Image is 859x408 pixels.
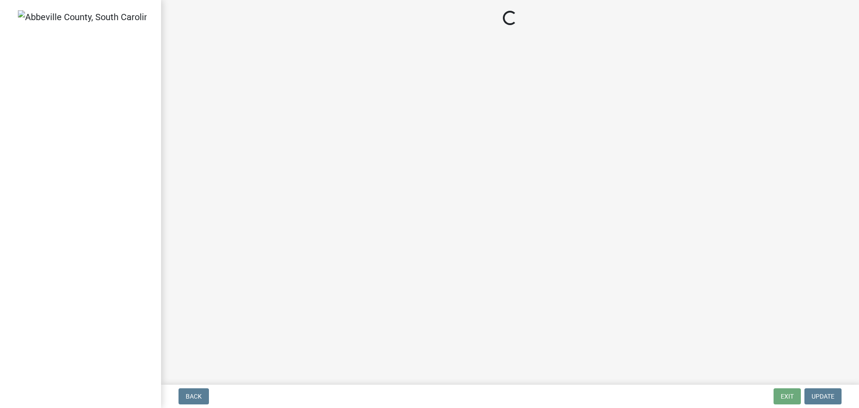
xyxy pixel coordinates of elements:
[804,388,842,404] button: Update
[18,10,147,24] img: Abbeville County, South Carolina
[812,393,834,400] span: Update
[179,388,209,404] button: Back
[186,393,202,400] span: Back
[774,388,801,404] button: Exit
